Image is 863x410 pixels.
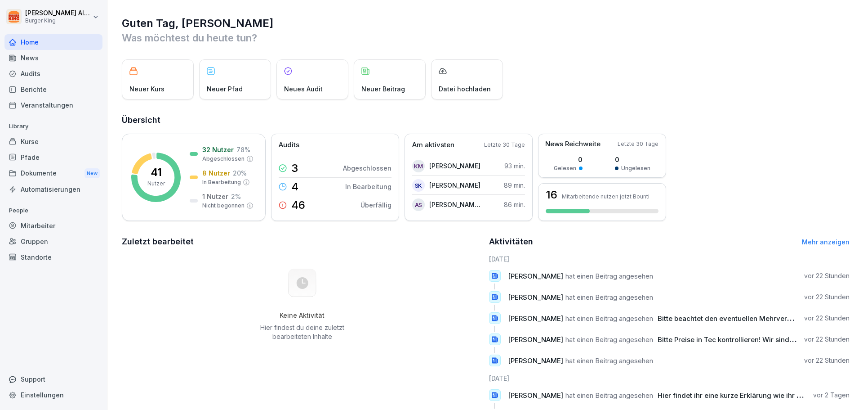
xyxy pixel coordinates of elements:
[439,84,491,94] p: Datei hochladen
[25,9,91,17] p: [PERSON_NAME] Albakkour
[4,371,102,387] div: Support
[202,145,234,154] p: 32 Nutzer
[291,181,298,192] p: 4
[4,203,102,218] p: People
[4,97,102,113] a: Veranstaltungen
[122,31,850,45] p: Was möchtest du heute tun?
[4,181,102,197] a: Automatisierungen
[4,218,102,234] a: Mitarbeiter
[122,16,850,31] h1: Guten Tag, [PERSON_NAME]
[4,66,102,81] div: Audits
[151,167,162,178] p: 41
[565,293,653,302] span: hat einen Beitrag angesehen
[508,335,563,344] span: [PERSON_NAME]
[257,323,347,341] p: Hier findest du deine zuletzt bearbeiteten Inhalte
[562,193,649,200] p: Mitarbeitende nutzen jetzt Bounti
[361,84,405,94] p: Neuer Beitrag
[202,178,241,186] p: In Bearbeitung
[412,160,425,172] div: KM
[202,192,228,201] p: 1 Nutzer
[4,149,102,165] a: Pfade
[25,18,91,24] p: Burger King
[802,238,850,246] a: Mehr anzeigen
[565,356,653,365] span: hat einen Beitrag angesehen
[804,293,850,302] p: vor 22 Stunden
[129,84,165,94] p: Neuer Kurs
[147,180,165,188] p: Nutzer
[257,311,347,320] h5: Keine Aktivität
[4,165,102,182] div: Dokumente
[4,249,102,265] a: Standorte
[4,165,102,182] a: DokumenteNew
[412,179,425,192] div: sk
[565,391,653,400] span: hat einen Beitrag angesehen
[429,200,481,209] p: [PERSON_NAME] [PERSON_NAME]
[233,168,247,178] p: 20 %
[615,155,650,164] p: 0
[231,192,241,201] p: 2 %
[489,254,850,264] h6: [DATE]
[565,272,653,280] span: hat einen Beitrag angesehen
[360,200,391,210] p: Überfällig
[291,163,298,174] p: 3
[202,202,245,210] p: Nicht begonnen
[504,180,525,190] p: 89 min.
[122,114,850,126] h2: Übersicht
[412,198,425,211] div: as
[4,34,102,50] a: Home
[554,155,583,164] p: 0
[508,356,563,365] span: [PERSON_NAME]
[804,335,850,344] p: vor 22 Stunden
[618,140,658,148] p: Letzte 30 Tage
[429,180,480,190] p: [PERSON_NAME]
[4,119,102,134] p: Library
[429,161,480,171] p: [PERSON_NAME]
[85,168,100,179] div: New
[504,161,525,171] p: 93 min.
[4,387,102,403] a: Einstellungen
[291,200,305,211] p: 46
[804,356,850,365] p: vor 22 Stunden
[4,234,102,249] a: Gruppen
[545,139,601,149] p: News Reichweite
[207,84,243,94] p: Neuer Pfad
[284,84,323,94] p: Neues Audit
[546,189,557,200] h3: 16
[804,314,850,323] p: vor 22 Stunden
[4,50,102,66] a: News
[202,168,230,178] p: 8 Nutzer
[343,163,391,173] p: Abgeschlossen
[565,335,653,344] span: hat einen Beitrag angesehen
[658,314,852,323] span: Bitte beachtet den eventuellen Mehrverbrauch an Long Bun
[508,314,563,323] span: [PERSON_NAME]
[412,140,454,150] p: Am aktivsten
[554,164,576,172] p: Gelesen
[813,391,850,400] p: vor 2 Tagen
[4,134,102,149] a: Kurse
[489,235,533,248] h2: Aktivitäten
[489,374,850,383] h6: [DATE]
[236,145,250,154] p: 78 %
[279,140,299,150] p: Audits
[4,81,102,97] a: Berichte
[565,314,653,323] span: hat einen Beitrag angesehen
[621,164,650,172] p: Ungelesen
[804,271,850,280] p: vor 22 Stunden
[508,391,563,400] span: [PERSON_NAME]
[345,182,391,191] p: In Bearbeitung
[484,141,525,149] p: Letzte 30 Tage
[508,293,563,302] span: [PERSON_NAME]
[122,235,483,248] h2: Zuletzt bearbeitet
[202,155,245,163] p: Abgeschlossen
